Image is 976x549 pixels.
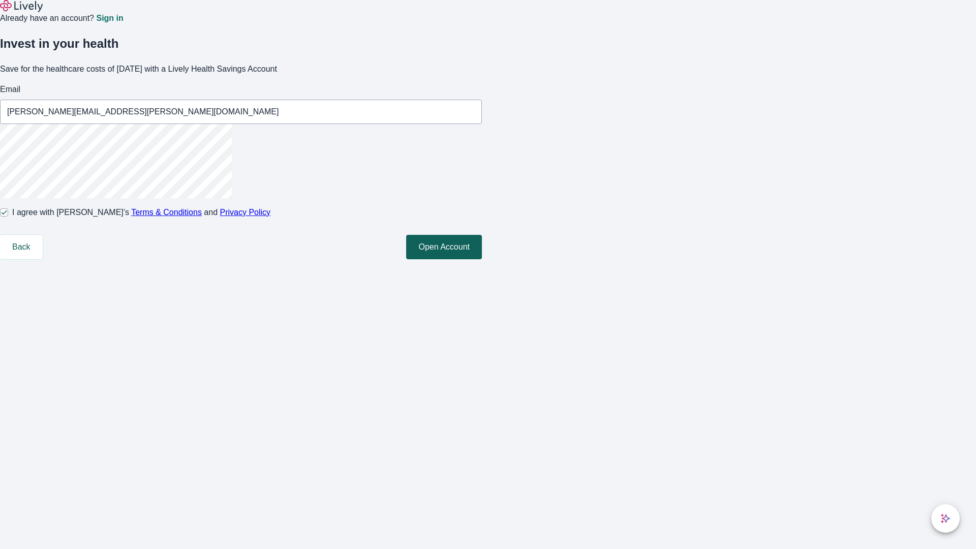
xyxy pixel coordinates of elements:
[406,235,482,259] button: Open Account
[96,14,123,22] a: Sign in
[931,504,960,533] button: chat
[940,513,951,524] svg: Lively AI Assistant
[220,208,271,217] a: Privacy Policy
[131,208,202,217] a: Terms & Conditions
[12,206,270,219] span: I agree with [PERSON_NAME]’s and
